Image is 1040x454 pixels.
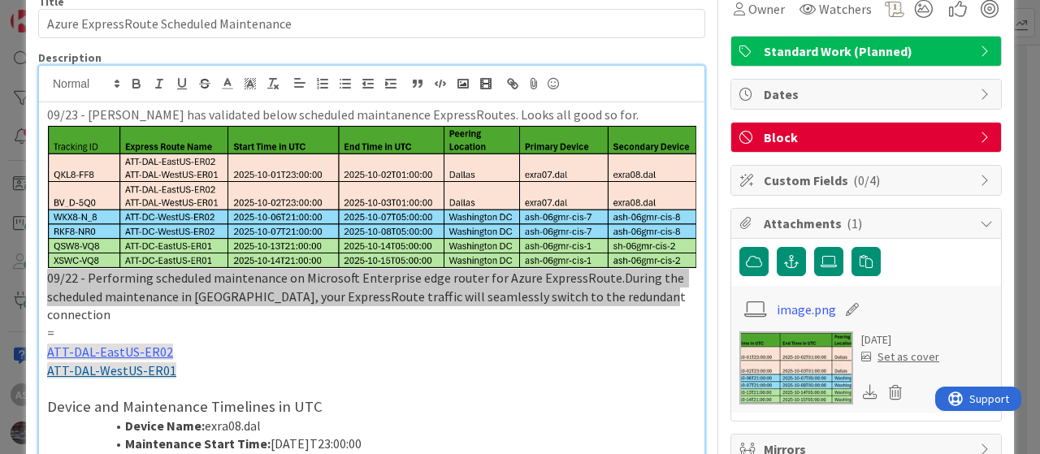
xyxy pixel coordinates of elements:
[847,215,862,231] span: ( 1 )
[47,397,323,416] span: Device and Maintenance Timelines in UTC
[125,435,271,452] strong: Maintenance Start Time:
[47,324,696,343] p: =
[861,331,939,348] div: [DATE]
[47,270,688,322] span: erforming scheduled maintenance on Microsoft Enterprise edge router for Azure ExpressRoute.During...
[38,9,705,38] input: type card name here...
[34,2,74,22] span: Support
[47,124,696,269] img: image.png
[777,300,836,319] a: image.png
[853,172,880,188] span: ( 0/4 )
[125,417,205,434] strong: Device Name:
[47,124,696,324] p: 09/22 - P
[38,50,102,65] span: Description
[764,128,972,147] span: Block
[764,171,972,190] span: Custom Fields
[861,348,939,365] div: Set as cover
[47,106,696,124] p: 09/23 - [PERSON_NAME] has validated below scheduled maintanence ExpressRoutes. Looks all good so ...
[67,417,696,435] li: exra08.dal
[67,435,696,453] li: [DATE]T23:00:00
[47,344,173,360] a: ATT-DAL-EastUS-ER02
[764,41,972,61] span: Standard Work (Planned)
[861,382,879,403] div: Download
[47,362,176,378] a: ATT-DAL-WestUS-ER01
[764,84,972,104] span: Dates
[764,214,972,233] span: Attachments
